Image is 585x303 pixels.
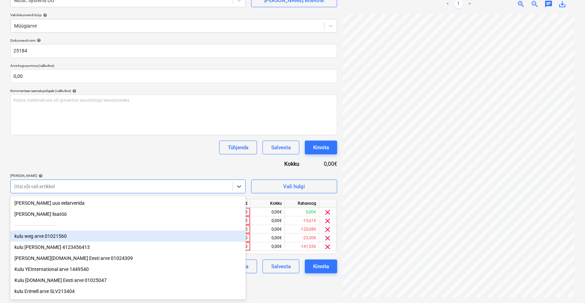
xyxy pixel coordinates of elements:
span: help [71,89,76,93]
div: Kulu W.EG Eesti arve 01025047 [10,275,246,286]
button: Salvesta [263,141,299,154]
div: Salvesta [271,262,291,271]
div: kulud W.EG Eesti arve 01024309 [10,253,246,264]
div: -23,30€ [285,234,319,242]
div: Kulu YEInternational arve 1449540 [10,264,246,275]
div: 0,00€ [251,216,285,225]
div: 0,00€ [251,242,285,251]
span: clear [324,234,332,242]
div: kulu weg arve 01021560 [10,231,246,242]
div: Kinnita [313,262,329,271]
button: Tühjenda [219,141,257,154]
div: kulu Erimell arve SLV213404 [10,286,246,297]
div: ------------------------------ [10,220,246,231]
span: help [42,13,47,17]
div: Lisa uus eelarverida [10,198,246,209]
div: [PERSON_NAME] lisatöö [10,209,246,220]
span: help [37,174,43,178]
input: Arve kogusumma (valikuline) [10,69,337,83]
div: Vali dokumendi tüüp [10,13,337,17]
div: -15,61€ [285,216,319,225]
button: Vali hulgi [251,180,337,193]
span: clear [324,225,332,234]
div: -141,55€ [285,242,319,251]
div: [PERSON_NAME] uus eelarverida [10,198,246,209]
div: Kokku [251,199,285,208]
div: Vali hulgi [283,182,305,191]
div: 0,00€ [285,208,319,216]
div: Salvesta [271,143,291,152]
div: Kommentaar raamatupidajale (valikuline) [10,89,337,93]
div: Lisa uus lisatöö [10,209,246,220]
div: 0,00€ [251,234,285,242]
div: Kokku [248,160,311,168]
p: Arve kogusumma (valikuline) [10,63,337,69]
button: Kinnita [305,260,337,273]
div: Rahavoog [285,199,319,208]
div: [PERSON_NAME][DOMAIN_NAME] Eesti arve 01024309 [10,253,246,264]
div: Kulu [DOMAIN_NAME] Eesti arve 01025047 [10,275,246,286]
div: 0,00€ [311,160,337,168]
span: clear [324,217,332,225]
div: 0,00€ [251,225,285,234]
div: Tühjenda [228,143,248,152]
span: clear [324,208,332,216]
button: Kinnita [305,141,337,154]
button: Salvesta [263,260,299,273]
div: -120,08€ [285,225,319,234]
input: Dokumendi nimi [10,44,337,58]
span: help [35,38,41,42]
div: kulu [PERSON_NAME] 4123456413 [10,242,246,253]
div: kulu würth arve 4123456413 [10,242,246,253]
span: clear [324,243,332,251]
div: Dokumendi nimi [10,38,337,43]
div: [PERSON_NAME] [10,173,246,178]
div: 0,00€ [251,208,285,216]
div: Kinnita [313,143,329,152]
